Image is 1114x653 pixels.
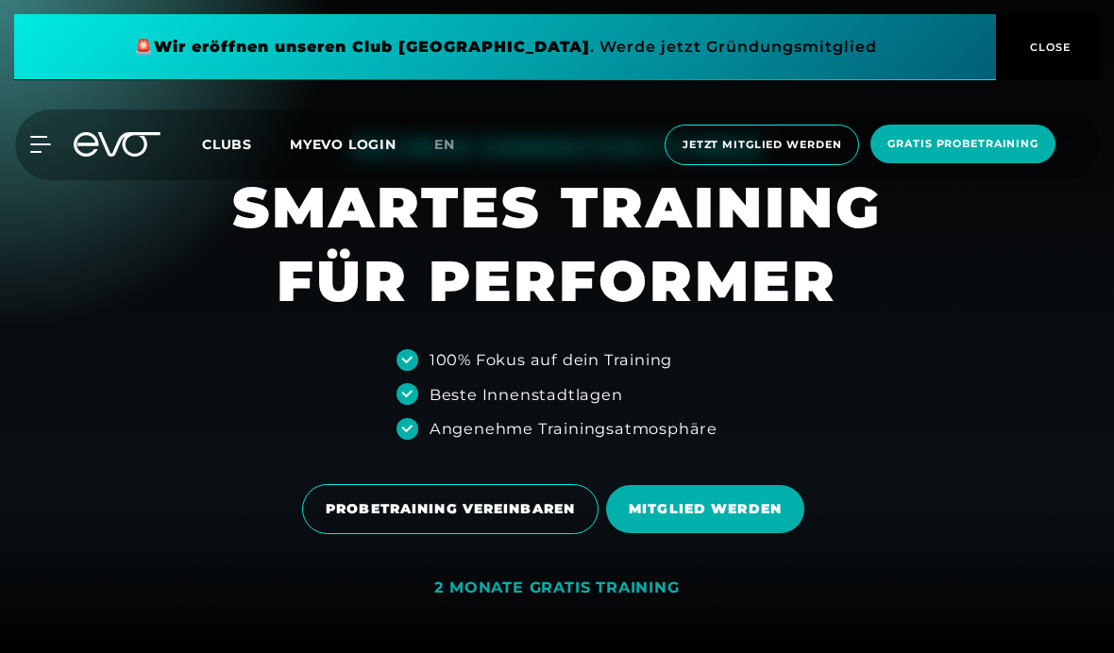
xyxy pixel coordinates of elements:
a: Gratis Probetraining [865,125,1061,165]
a: MYEVO LOGIN [290,136,397,153]
span: en [434,136,455,153]
div: Angenehme Trainingsatmosphäre [430,417,717,440]
a: Jetzt Mitglied werden [659,125,865,165]
button: CLOSE [996,14,1100,80]
a: en [434,134,478,156]
span: Clubs [202,136,252,153]
div: 2 MONATE GRATIS TRAINING [434,578,679,598]
span: CLOSE [1025,39,1072,56]
h1: SMARTES TRAINING FÜR PERFORMER [232,171,882,318]
a: MITGLIED WERDEN [606,471,812,547]
span: Gratis Probetraining [887,136,1038,152]
span: MITGLIED WERDEN [629,499,782,519]
a: PROBETRAINING VEREINBAREN [302,470,606,548]
span: PROBETRAINING VEREINBAREN [326,499,575,519]
div: Beste Innenstadtlagen [430,383,623,406]
a: Clubs [202,135,290,153]
span: Jetzt Mitglied werden [683,137,841,153]
div: 100% Fokus auf dein Training [430,348,672,371]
